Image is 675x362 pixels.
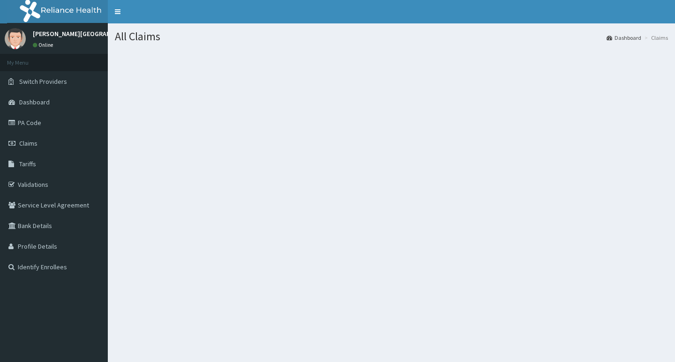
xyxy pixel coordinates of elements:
[19,77,67,86] span: Switch Providers
[115,30,668,43] h1: All Claims
[19,139,37,148] span: Claims
[33,30,141,37] p: [PERSON_NAME][GEOGRAPHIC_DATA]
[19,160,36,168] span: Tariffs
[607,34,641,42] a: Dashboard
[33,42,55,48] a: Online
[19,98,50,106] span: Dashboard
[642,34,668,42] li: Claims
[5,28,26,49] img: User Image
